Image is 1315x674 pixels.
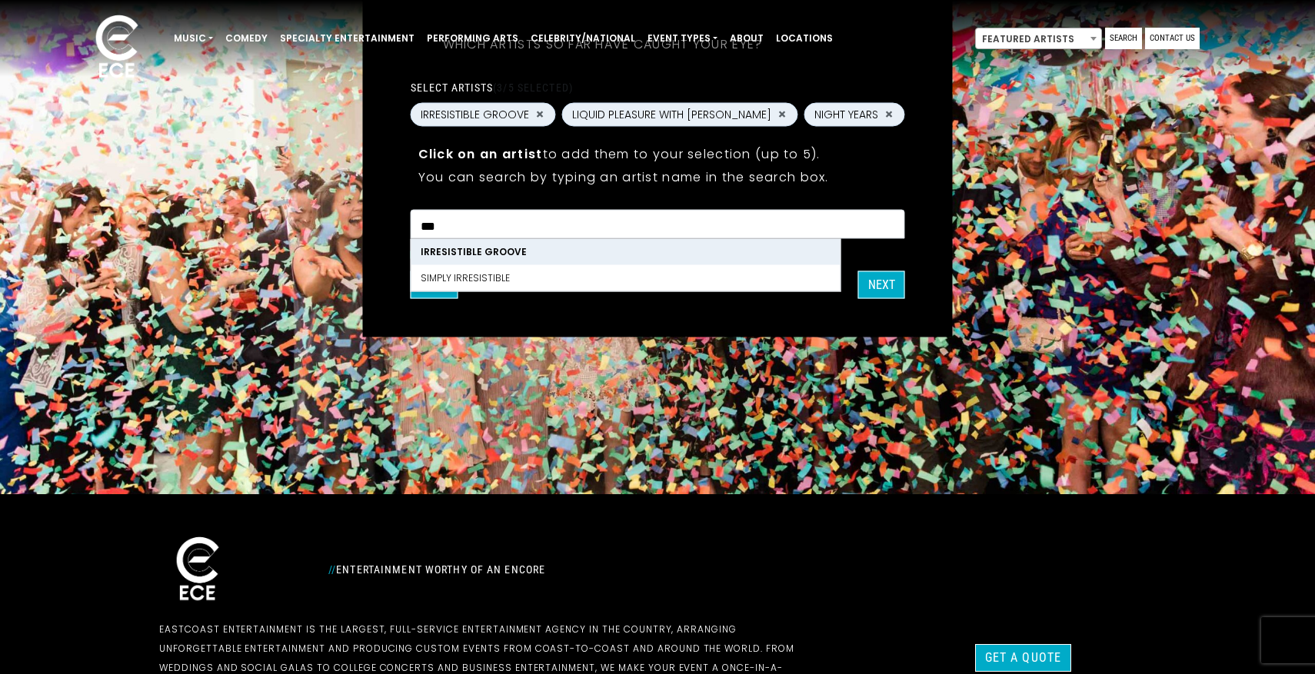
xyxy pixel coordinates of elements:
a: Comedy [219,25,274,51]
span: NIGHT YEARS [814,106,878,122]
a: Search [1105,28,1142,49]
strong: Click on an artist [418,144,543,162]
a: Contact Us [1145,28,1200,49]
a: Specialty Entertainment [274,25,421,51]
img: ece_new_logo_whitev2-1.png [78,11,155,85]
li: IRRESISTIBLE GROOVE [411,238,841,264]
span: Featured Artists [975,28,1102,49]
span: // [328,563,336,576]
span: LIQUID PLEASURE WITH [PERSON_NAME] [572,106,771,122]
a: Celebrity/National [524,25,641,51]
a: Locations [770,25,839,51]
p: You can search by typing an artist name in the search box. [418,167,897,186]
button: Remove IRRESISTIBLE GROOVE [534,108,546,121]
img: ece_new_logo_whitev2-1.png [159,533,236,607]
a: About [724,25,770,51]
p: to add them to your selection (up to 5). [418,144,897,163]
span: Featured Artists [976,28,1101,50]
a: Event Types [641,25,724,51]
a: Get a Quote [975,644,1071,672]
button: Next [858,271,905,298]
a: Music [168,25,219,51]
div: Entertainment Worthy of an Encore [319,557,827,582]
span: IRRESISTIBLE GROOVE [421,106,529,122]
textarea: Search [421,219,877,233]
a: Performing Arts [421,25,524,51]
button: Remove LIQUID PLEASURE WITH KENNY MANN [776,108,788,121]
li: Simply Irresistible [411,264,841,291]
button: Remove NIGHT YEARS [883,108,895,121]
